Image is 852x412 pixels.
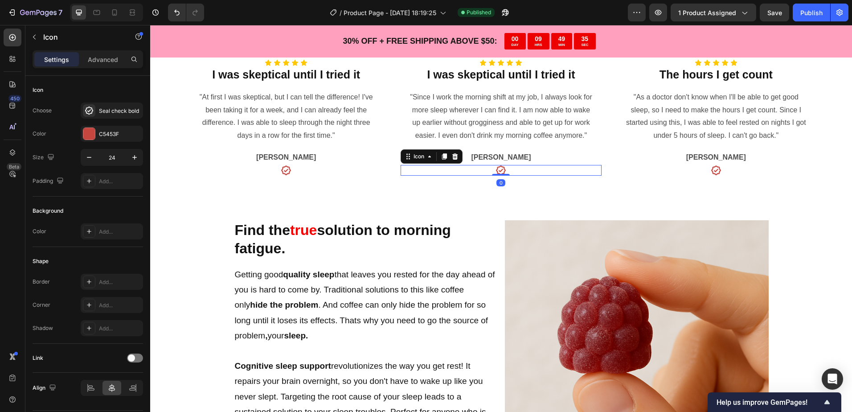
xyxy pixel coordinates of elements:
span: Save [767,9,782,16]
div: Icon [33,86,43,94]
div: Align [33,382,58,394]
button: Publish [793,4,830,21]
strong: , [115,306,117,315]
div: Shape [33,257,49,265]
p: Getting good that leaves you rested for the day ahead of you is hard to come by. Traditional solu... [85,242,347,318]
div: Add... [99,301,141,309]
p: Advanced [88,55,118,64]
div: Background [33,207,63,215]
p: "Since I work the morning shift at my job, I always look for more sleep wherever I can find it. I... [258,66,443,117]
div: Publish [800,8,823,17]
iframe: Design area [150,25,852,412]
span: 1 product assigned [678,8,736,17]
button: 1 product assigned [671,4,756,21]
span: Published [467,8,491,16]
strong: Cognitive sleep support [85,336,181,346]
div: Shadow [33,324,53,332]
strong: quality sleep [133,245,184,254]
p: Settings [44,55,69,64]
div: Add... [99,278,141,286]
div: Color [33,130,46,138]
span: Help us improve GemPages! [717,398,822,407]
div: Add... [99,177,141,185]
div: Color [33,227,46,235]
button: Show survey - Help us improve GemPages! [717,397,832,408]
h2: I was skeptical until I tried it [250,41,451,58]
div: 0 [346,154,355,161]
div: Border [33,278,50,286]
p: "As a doctor don't know when I'll be able to get good sleep, so I need to make the hours I get co... [474,66,658,117]
div: 450 [8,95,21,102]
div: Choose [33,107,52,115]
div: Seal check bold [99,107,141,115]
p: [PERSON_NAME] [251,126,450,139]
strong: hide the problem [100,275,168,284]
div: C5453F [99,130,141,138]
p: [PERSON_NAME] [467,126,665,139]
div: Open Intercom Messenger [822,368,843,390]
div: Undo/Redo [168,4,204,21]
div: Beta [7,163,21,170]
div: Corner [33,301,50,309]
div: Link [33,354,43,362]
p: Icon [43,32,119,42]
div: Add... [99,228,141,236]
strong: sleep. [134,306,158,315]
button: 7 [4,4,66,21]
p: 7 [58,7,62,18]
span: Product Page - [DATE] 18:19:25 [344,8,436,17]
div: Size [33,152,56,164]
h2: The hours I get count [466,41,666,58]
span: / [340,8,342,17]
div: Padding [33,175,66,187]
div: Add... [99,325,141,333]
button: Save [760,4,789,21]
span: true [140,197,167,213]
h2: Find the solution to morning fatigue. [84,195,348,234]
